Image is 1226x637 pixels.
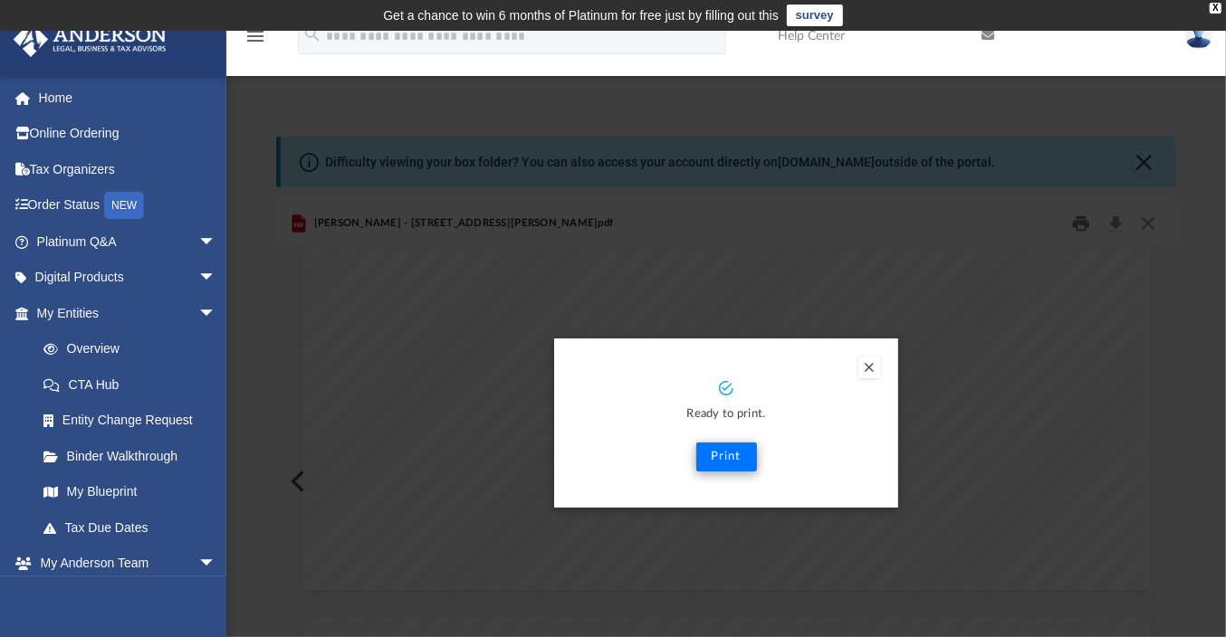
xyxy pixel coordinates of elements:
[25,509,244,546] a: Tax Due Dates
[13,295,244,331] a: My Entitiesarrow_drop_down
[198,546,235,583] span: arrow_drop_down
[244,25,266,47] i: menu
[25,331,244,367] a: Overview
[13,260,244,296] a: Digital Productsarrow_drop_down
[8,22,172,57] img: Anderson Advisors Platinum Portal
[13,187,244,224] a: Order StatusNEW
[25,474,235,510] a: My Blueprint
[244,34,266,47] a: menu
[13,546,235,582] a: My Anderson Teamarrow_drop_down
[696,442,757,471] button: Print
[25,438,244,474] a: Binder Walkthrough
[1210,3,1221,14] div: close
[13,151,244,187] a: Tax Organizers
[1185,23,1212,49] img: User Pic
[25,403,244,439] a: Entity Change Request
[198,260,235,297] span: arrow_drop_down
[572,404,880,425] p: Ready to print.
[787,5,843,26] a: survey
[13,223,244,260] a: Platinum Q&Aarrow_drop_down
[198,295,235,332] span: arrow_drop_down
[302,24,322,44] i: search
[198,223,235,261] span: arrow_drop_down
[383,5,779,26] div: Get a chance to win 6 months of Platinum for free just by filling out this
[13,116,244,152] a: Online Ordering
[104,192,144,219] div: NEW
[13,80,244,116] a: Home
[25,366,244,403] a: CTA Hub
